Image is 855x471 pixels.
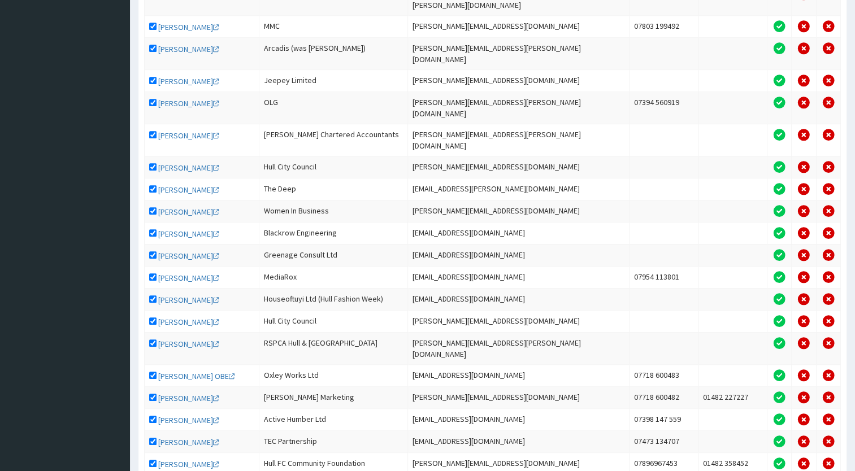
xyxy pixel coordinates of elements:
td: [EMAIL_ADDRESS][DOMAIN_NAME] [408,408,630,430]
a: [PERSON_NAME] [158,22,219,32]
td: Arcadis (was [PERSON_NAME]) [259,37,408,69]
td: 07394 560919 [630,91,698,124]
td: [PERSON_NAME][EMAIL_ADDRESS][DOMAIN_NAME] [408,386,630,408]
td: Jeepey Limited [259,69,408,91]
a: [PERSON_NAME] [158,98,219,108]
td: [PERSON_NAME][EMAIL_ADDRESS][PERSON_NAME][DOMAIN_NAME] [408,124,630,156]
td: [PERSON_NAME][EMAIL_ADDRESS][PERSON_NAME][DOMAIN_NAME] [408,37,630,69]
td: [EMAIL_ADDRESS][DOMAIN_NAME] [408,244,630,266]
td: [PERSON_NAME][EMAIL_ADDRESS][PERSON_NAME][DOMAIN_NAME] [408,332,630,364]
a: [PERSON_NAME] OBE [158,371,235,381]
td: 07473 134707 [630,430,698,452]
a: [PERSON_NAME] [158,317,219,327]
td: [PERSON_NAME][EMAIL_ADDRESS][DOMAIN_NAME] [408,15,630,37]
a: [PERSON_NAME] [158,393,219,403]
td: Women In Business [259,200,408,222]
td: Houseoftuyi Ltd (Hull Fashion Week) [259,288,408,310]
td: Blackrow Engineering [259,222,408,244]
a: [PERSON_NAME] [158,229,219,239]
td: MediaRox [259,266,408,288]
td: [EMAIL_ADDRESS][DOMAIN_NAME] [408,266,630,288]
a: [PERSON_NAME] [158,130,219,141]
td: MMC [259,15,408,37]
td: [PERSON_NAME][EMAIL_ADDRESS][DOMAIN_NAME] [408,156,630,178]
td: [PERSON_NAME][EMAIL_ADDRESS][DOMAIN_NAME] [408,310,630,332]
td: [EMAIL_ADDRESS][PERSON_NAME][DOMAIN_NAME] [408,178,630,200]
a: [PERSON_NAME] [158,163,219,173]
td: Oxley Works Ltd [259,364,408,386]
a: [PERSON_NAME] [158,339,219,349]
td: [PERSON_NAME][EMAIL_ADDRESS][DOMAIN_NAME] [408,69,630,91]
td: RSPCA Hull & [GEOGRAPHIC_DATA] [259,332,408,364]
td: Hull City Council [259,310,408,332]
a: [PERSON_NAME] [158,207,219,217]
a: [PERSON_NAME] [158,273,219,283]
a: [PERSON_NAME] [158,185,219,195]
td: [EMAIL_ADDRESS][DOMAIN_NAME] [408,222,630,244]
td: 07398 147 559 [630,408,698,430]
td: 07954 113801 [630,266,698,288]
td: [PERSON_NAME][EMAIL_ADDRESS][PERSON_NAME][DOMAIN_NAME] [408,91,630,124]
td: Greenage Consult Ltd [259,244,408,266]
td: [EMAIL_ADDRESS][DOMAIN_NAME] [408,364,630,386]
td: Active Humber Ltd [259,408,408,430]
td: [EMAIL_ADDRESS][DOMAIN_NAME] [408,288,630,310]
td: 01482 227227 [698,386,767,408]
a: [PERSON_NAME] [158,295,219,305]
a: [PERSON_NAME] [158,44,219,54]
td: The Deep [259,178,408,200]
td: Hull City Council [259,156,408,178]
td: [EMAIL_ADDRESS][DOMAIN_NAME] [408,430,630,452]
td: [PERSON_NAME][EMAIL_ADDRESS][DOMAIN_NAME] [408,200,630,222]
td: [PERSON_NAME] Chartered Accountants [259,124,408,156]
td: OLG [259,91,408,124]
td: 07803 199492 [630,15,698,37]
td: [PERSON_NAME] Marketing [259,386,408,408]
td: 07718 600482 [630,386,698,408]
td: TEC Partnership [259,430,408,452]
a: [PERSON_NAME] [158,251,219,261]
a: [PERSON_NAME] [158,415,219,425]
td: 07718 600483 [630,364,698,386]
a: [PERSON_NAME] [158,459,219,469]
a: [PERSON_NAME] [158,437,219,447]
a: [PERSON_NAME] [158,76,219,86]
